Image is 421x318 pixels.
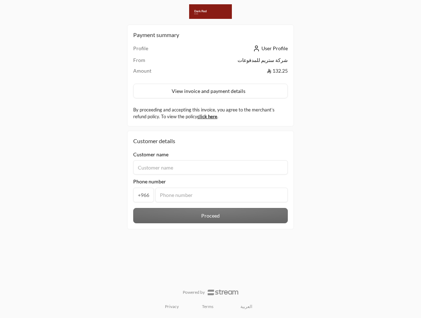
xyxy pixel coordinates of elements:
div: Customer details [133,137,288,145]
span: +966 [133,188,154,202]
td: From [133,57,174,67]
td: شركة ستريم للمدفوعات [174,57,288,67]
span: User Profile [261,45,288,51]
input: Phone number [155,188,288,202]
a: العربية [237,301,256,312]
a: click here [197,114,217,119]
a: User Profile [251,45,288,51]
span: Phone number [133,178,166,185]
input: Customer name [133,160,288,174]
span: Customer name [133,151,168,158]
td: Amount [133,67,174,78]
a: Terms [202,304,213,309]
a: Privacy [165,304,179,309]
td: Profile [133,45,174,57]
button: View invoice and payment details [133,84,288,99]
img: Company Logo [189,4,232,19]
label: By proceeding and accepting this invoice, you agree to the merchant’s refund policy. To view the ... [133,106,288,120]
td: 132.25 [174,67,288,78]
p: Powered by [183,290,205,295]
h2: Payment summary [133,31,288,39]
